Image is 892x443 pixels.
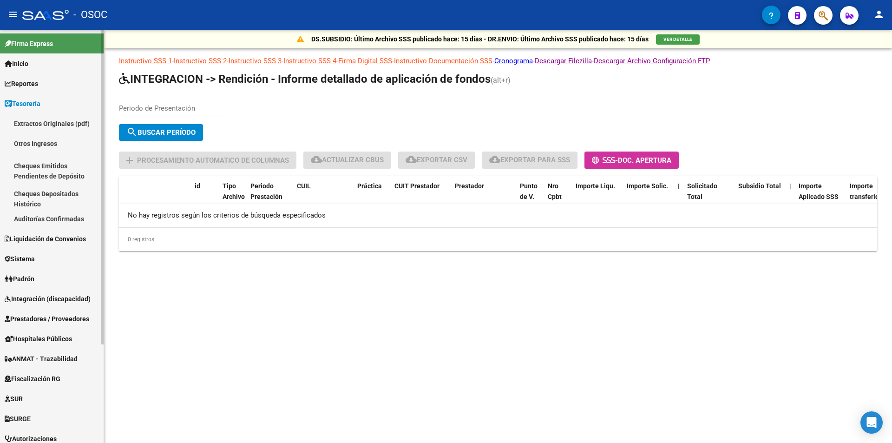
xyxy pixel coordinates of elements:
[283,57,336,65] a: Instructivo SSS 4
[678,182,680,190] span: |
[247,176,293,217] datatable-header-cell: Periodo Prestación
[516,176,544,217] datatable-header-cell: Punto de V.
[850,182,883,200] span: Importe transferido
[391,176,451,217] datatable-header-cell: CUIT Prestador
[119,56,877,66] p: - - - - - - - -
[451,176,516,217] datatable-header-cell: Prestador
[455,182,484,190] span: Prestador
[520,182,538,200] span: Punto de V.
[124,155,135,166] mat-icon: add
[5,274,34,284] span: Padrón
[5,39,53,49] span: Firma Express
[663,37,692,42] span: VER DETALLE
[311,156,384,164] span: Actualizar CBUs
[5,374,60,384] span: Fiscalización RG
[119,152,296,169] button: Procesamiento automatico de columnas
[738,182,781,190] span: Subsidio Total
[219,176,247,217] datatable-header-cell: Tipo Archivo
[394,182,439,190] span: CUIT Prestador
[795,176,846,217] datatable-header-cell: Importe Aplicado SSS
[5,394,23,404] span: SUR
[5,59,28,69] span: Inicio
[406,154,417,165] mat-icon: cloud_download
[594,57,710,65] a: Descargar Archivo Configuración FTP
[119,204,877,227] div: No hay registros según los criterios de búsqueda especificados
[623,176,674,217] datatable-header-cell: Importe Solic.
[137,156,289,165] span: Procesamiento automatico de columnas
[576,182,615,190] span: Importe Liqu.
[398,152,475,169] button: Exportar CSV
[544,176,572,217] datatable-header-cell: Nro Cpbt
[491,76,511,85] span: (alt+r)
[73,5,107,25] span: - OSOC
[860,411,883,434] div: Open Intercom Messenger
[126,126,138,138] mat-icon: search
[119,73,491,86] span: INTEGRACION -> Rendición - Informe detallado de aplicación de fondos
[126,128,196,137] span: Buscar Período
[119,124,203,141] button: Buscar Período
[618,156,671,165] span: Doc. Apertura
[489,156,570,164] span: Exportar para SSS
[5,99,40,109] span: Tesorería
[548,182,562,200] span: Nro Cpbt
[735,176,786,217] datatable-header-cell: Subsidio Total
[799,182,839,200] span: Importe Aplicado SSS
[5,79,38,89] span: Reportes
[873,9,885,20] mat-icon: person
[5,234,86,244] span: Liquidación de Convenios
[250,182,282,200] span: Periodo Prestación
[5,294,91,304] span: Integración (discapacidad)
[5,254,35,264] span: Sistema
[572,176,623,217] datatable-header-cell: Importe Liqu.
[394,57,492,65] a: Instructivo Documentación SSS
[119,228,877,251] div: 0 registros
[789,182,791,190] span: |
[191,176,219,217] datatable-header-cell: id
[229,57,282,65] a: Instructivo SSS 3
[195,182,200,190] span: id
[338,57,392,65] a: Firma Digital SSS
[489,154,500,165] mat-icon: cloud_download
[494,57,533,65] a: Cronograma
[357,182,382,190] span: Práctica
[535,57,592,65] a: Descargar Filezilla
[354,176,391,217] datatable-header-cell: Práctica
[293,176,354,217] datatable-header-cell: CUIL
[482,152,577,169] button: Exportar para SSS
[5,314,89,324] span: Prestadores / Proveedores
[174,57,227,65] a: Instructivo SSS 2
[297,182,311,190] span: CUIL
[687,182,717,200] span: Solicitado Total
[674,176,683,217] datatable-header-cell: |
[683,176,735,217] datatable-header-cell: Solicitado Total
[656,34,700,45] button: VER DETALLE
[592,156,618,165] span: -
[584,152,679,169] button: -Doc. Apertura
[7,9,19,20] mat-icon: menu
[303,152,391,169] button: Actualizar CBUs
[311,34,649,44] p: DS.SUBSIDIO: Último Archivo SSS publicado hace: 15 días - DR.ENVIO: Último Archivo SSS publicado ...
[627,182,668,190] span: Importe Solic.
[5,414,31,424] span: SURGE
[311,154,322,165] mat-icon: cloud_download
[406,156,467,164] span: Exportar CSV
[5,334,72,344] span: Hospitales Públicos
[119,57,172,65] a: Instructivo SSS 1
[223,182,245,200] span: Tipo Archivo
[5,354,78,364] span: ANMAT - Trazabilidad
[786,176,795,217] datatable-header-cell: |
